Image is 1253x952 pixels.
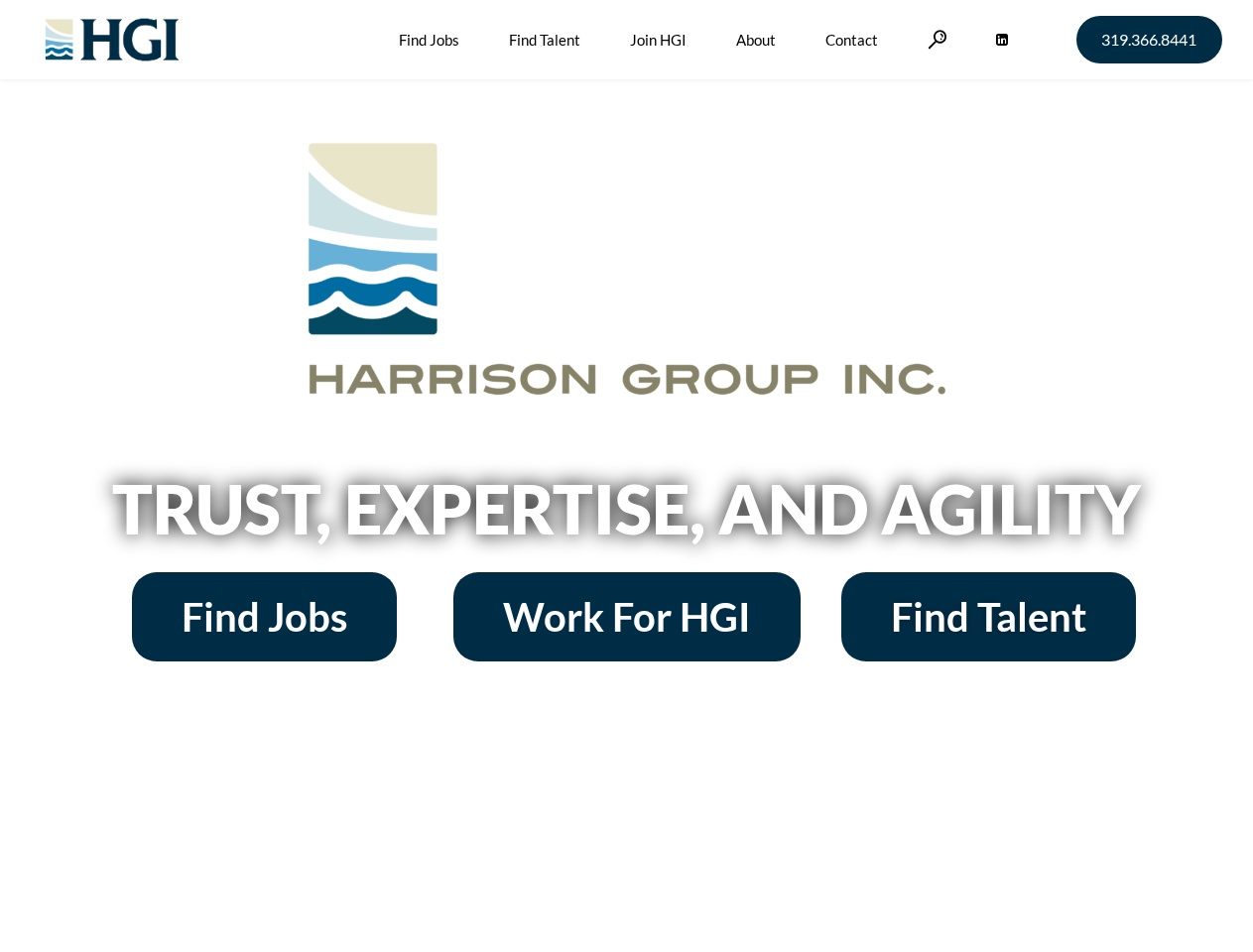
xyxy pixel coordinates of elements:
span: Work For HGI [503,597,751,637]
span: Find Jobs [182,597,347,637]
h2: Trust, Expertise, and Agility [62,475,1192,542]
a: Work For HGI [453,572,801,661]
span: 319.366.8441 [1101,32,1196,48]
a: Find Jobs [132,572,397,661]
span: Find Talent [891,597,1086,637]
a: 319.366.8441 [1076,16,1222,63]
a: Find Talent [841,572,1136,661]
a: Search [928,30,947,49]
